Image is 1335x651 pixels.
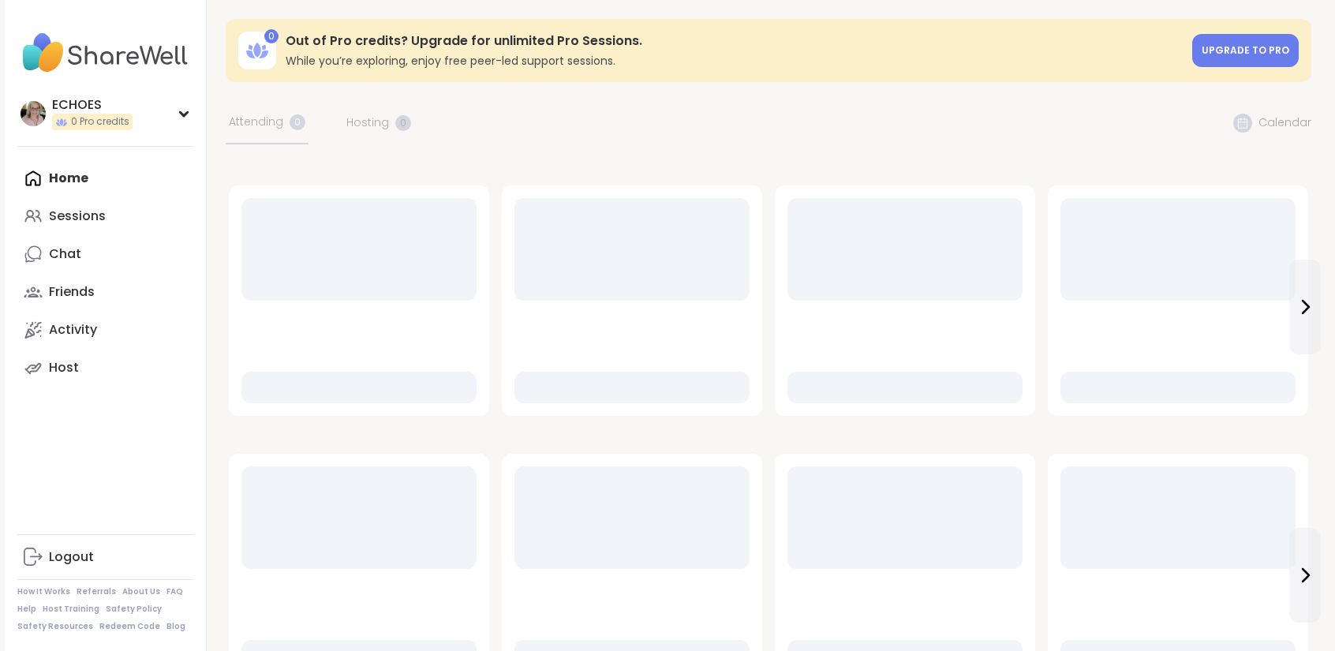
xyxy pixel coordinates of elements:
a: How It Works [17,586,70,597]
a: Sessions [17,197,193,235]
a: Logout [17,538,193,576]
div: ECHOES [52,96,133,114]
a: About Us [122,586,160,597]
a: Host [17,349,193,387]
div: Chat [49,245,81,263]
a: Chat [17,235,193,273]
a: Upgrade to Pro [1192,34,1299,67]
div: Activity [49,321,97,339]
img: ECHOES [21,101,46,126]
div: Friends [49,283,95,301]
div: Host [49,359,79,376]
h3: While you’re exploring, enjoy free peer-led support sessions. [286,53,1183,69]
a: Activity [17,311,193,349]
a: Host Training [43,604,99,615]
div: Sessions [49,208,106,225]
img: ShareWell Nav Logo [17,25,193,80]
a: Friends [17,273,193,311]
div: 0 [264,29,279,43]
h3: Out of Pro credits? Upgrade for unlimited Pro Sessions. [286,32,1183,50]
span: 0 Pro credits [71,115,129,129]
a: Referrals [77,586,116,597]
span: Upgrade to Pro [1202,43,1289,57]
a: Redeem Code [99,621,160,632]
a: Safety Resources [17,621,93,632]
a: Help [17,604,36,615]
a: FAQ [166,586,183,597]
div: Logout [49,548,94,566]
a: Safety Policy [106,604,162,615]
a: Blog [166,621,185,632]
